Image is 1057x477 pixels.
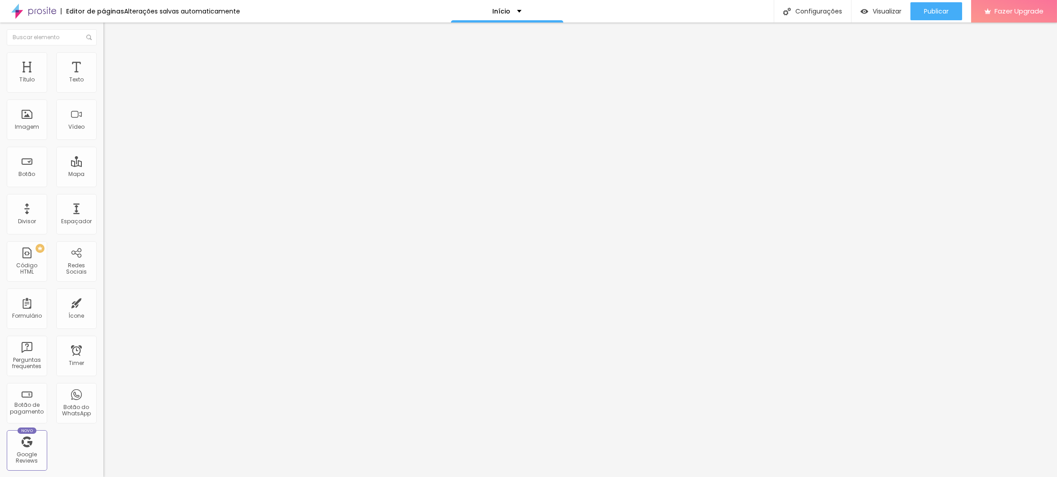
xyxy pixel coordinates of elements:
[9,357,45,370] div: Perguntas frequentes
[910,2,962,20] button: Publicar
[19,76,35,83] div: Título
[68,171,85,177] div: Mapa
[18,218,36,225] div: Divisor
[69,76,84,83] div: Texto
[61,8,124,14] div: Editor de páginas
[924,8,949,15] span: Publicar
[124,8,240,14] div: Alterações salvas automaticamente
[58,404,94,417] div: Botão do WhatsApp
[61,218,92,225] div: Espaçador
[68,124,85,130] div: Vídeo
[852,2,910,20] button: Visualizar
[9,262,45,275] div: Código HTML
[15,124,39,130] div: Imagem
[783,8,791,15] img: Icone
[12,313,42,319] div: Formulário
[86,35,92,40] img: Icone
[58,262,94,275] div: Redes Sociais
[861,8,868,15] img: view-1.svg
[873,8,901,15] span: Visualizar
[19,171,36,177] div: Botão
[9,402,45,415] div: Botão de pagamento
[18,427,37,434] div: Novo
[69,313,85,319] div: Ícone
[492,8,510,14] p: Início
[995,7,1044,15] span: Fazer Upgrade
[7,29,97,45] input: Buscar elemento
[9,451,45,464] div: Google Reviews
[69,360,84,366] div: Timer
